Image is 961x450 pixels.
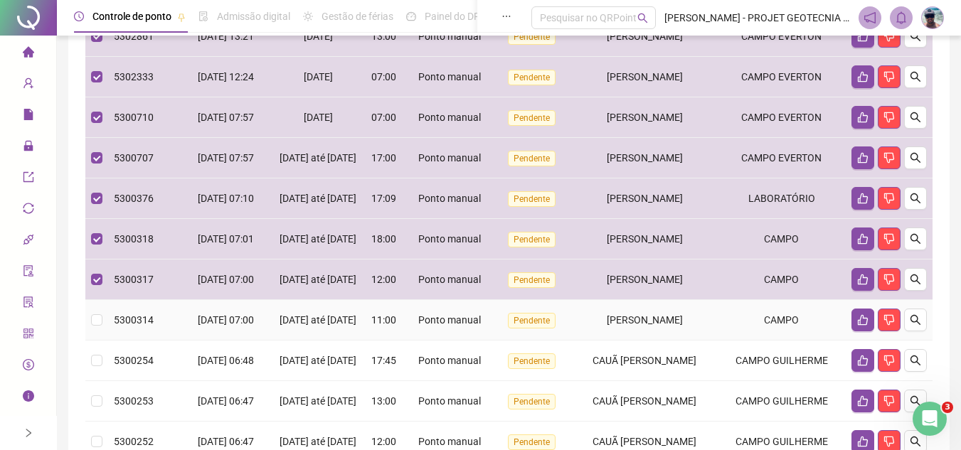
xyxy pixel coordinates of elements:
[425,11,480,22] span: Painel do DP
[910,152,921,164] span: search
[23,102,34,131] span: file
[114,314,154,326] span: 5300314
[322,11,393,22] span: Gestão de férias
[883,233,895,245] span: dislike
[910,233,921,245] span: search
[857,71,869,82] span: like
[198,31,254,42] span: [DATE] 13:21
[418,112,481,123] span: Ponto manual
[303,11,313,21] span: sun
[418,355,481,366] span: Ponto manual
[717,16,846,57] td: CAMPO EVERTON
[418,274,481,285] span: Ponto manual
[508,313,556,328] span: Pendente
[508,232,556,247] span: Pendente
[717,97,846,138] td: CAMPO EVERTON
[857,355,869,366] span: like
[114,71,154,82] span: 5302333
[883,355,895,366] span: dislike
[593,395,696,407] span: CAUÃ [PERSON_NAME]
[114,31,154,42] span: 5302861
[198,436,254,447] span: [DATE] 06:47
[198,355,254,366] span: [DATE] 06:48
[607,274,683,285] span: [PERSON_NAME]
[92,11,171,22] span: Controle de ponto
[371,436,396,447] span: 12:00
[910,112,921,123] span: search
[114,395,154,407] span: 5300253
[607,193,683,204] span: [PERSON_NAME]
[114,436,154,447] span: 5300252
[371,193,396,204] span: 17:09
[23,134,34,162] span: lock
[857,436,869,447] span: like
[418,395,481,407] span: Ponto manual
[280,436,356,447] span: [DATE] até [DATE]
[23,428,33,438] span: right
[857,112,869,123] span: like
[883,274,895,285] span: dislike
[23,415,34,444] span: gift
[198,193,254,204] span: [DATE] 07:10
[717,178,846,219] td: LABORATÓRIO
[607,314,683,326] span: [PERSON_NAME]
[114,355,154,366] span: 5300254
[913,402,947,436] iframe: Intercom live chat
[280,314,356,326] span: [DATE] até [DATE]
[883,193,895,204] span: dislike
[418,193,481,204] span: Ponto manual
[23,196,34,225] span: sync
[883,436,895,447] span: dislike
[371,152,396,164] span: 17:00
[280,355,356,366] span: [DATE] até [DATE]
[114,152,154,164] span: 5300707
[23,384,34,412] span: info-circle
[910,436,921,447] span: search
[922,7,943,28] img: 29062
[23,71,34,100] span: user-add
[857,395,869,407] span: like
[371,314,396,326] span: 11:00
[371,112,396,123] span: 07:00
[418,152,481,164] span: Ponto manual
[198,71,254,82] span: [DATE] 12:24
[280,233,356,245] span: [DATE] até [DATE]
[114,193,154,204] span: 5300376
[717,219,846,259] td: CAMPO
[508,272,556,288] span: Pendente
[371,355,396,366] span: 17:45
[23,290,34,318] span: solution
[198,314,254,326] span: [DATE] 07:00
[418,31,481,42] span: Ponto manual
[23,165,34,193] span: export
[371,395,396,407] span: 13:00
[857,314,869,326] span: like
[864,11,876,24] span: notification
[508,70,556,85] span: Pendente
[942,402,953,413] span: 3
[857,274,869,285] span: like
[114,112,154,123] span: 5300710
[371,31,396,42] span: 13:00
[717,381,846,422] td: CAMPO GUILHERME
[418,436,481,447] span: Ponto manual
[508,110,556,126] span: Pendente
[304,31,333,42] span: [DATE]
[593,436,696,447] span: CAUÃ [PERSON_NAME]
[114,233,154,245] span: 5300318
[23,259,34,287] span: audit
[217,11,290,22] span: Admissão digital
[177,13,186,21] span: pushpin
[910,355,921,366] span: search
[371,274,396,285] span: 12:00
[418,314,481,326] span: Ponto manual
[198,112,254,123] span: [DATE] 07:57
[607,71,683,82] span: [PERSON_NAME]
[857,193,869,204] span: like
[910,314,921,326] span: search
[74,11,84,21] span: clock-circle
[280,152,356,164] span: [DATE] até [DATE]
[23,40,34,68] span: home
[883,152,895,164] span: dislike
[198,11,208,21] span: file-done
